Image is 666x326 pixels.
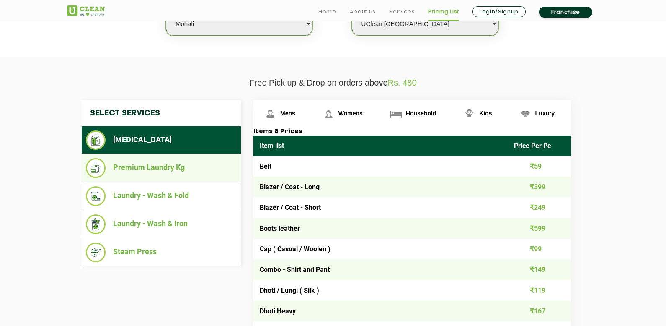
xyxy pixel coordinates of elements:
[388,78,417,87] span: Rs. 480
[389,107,403,121] img: Household
[253,218,508,239] td: Boots leather
[67,5,105,16] img: UClean Laundry and Dry Cleaning
[280,110,295,117] span: Mens
[428,7,459,17] a: Pricing List
[86,130,106,150] img: Dry Cleaning
[86,186,237,206] li: Laundry - Wash & Fold
[253,177,508,197] td: Blazer / Coat - Long
[462,107,477,121] img: Kids
[535,110,555,117] span: Luxury
[508,218,571,239] td: ₹599
[508,239,571,259] td: ₹99
[253,239,508,259] td: Cap ( Casual / Woolen )
[350,7,376,17] a: About us
[253,128,571,136] h3: Items & Prices
[86,214,237,234] li: Laundry - Wash & Iron
[253,136,508,156] th: Item list
[86,214,106,234] img: Laundry - Wash & Iron
[86,186,106,206] img: Laundry - Wash & Fold
[518,107,533,121] img: Luxury
[86,158,237,178] li: Premium Laundry Kg
[253,280,508,300] td: Dhoti / Lungi ( Silk )
[508,177,571,197] td: ₹399
[86,158,106,178] img: Premium Laundry Kg
[321,107,336,121] img: Womens
[406,110,436,117] span: Household
[508,259,571,280] td: ₹149
[86,243,106,262] img: Steam Press
[472,6,526,17] a: Login/Signup
[82,100,241,126] h4: Select Services
[539,7,592,18] a: Franchise
[508,136,571,156] th: Price Per Pc
[318,7,336,17] a: Home
[253,301,508,321] td: Dhoti Heavy
[263,107,278,121] img: Mens
[508,280,571,300] td: ₹119
[389,7,415,17] a: Services
[253,156,508,177] td: Belt
[338,110,363,117] span: Womens
[508,197,571,218] td: ₹249
[508,156,571,177] td: ₹59
[253,259,508,280] td: Combo - Shirt and Pant
[67,78,599,88] p: Free Pick up & Drop on orders above
[253,197,508,218] td: Blazer / Coat - Short
[86,243,237,262] li: Steam Press
[479,110,492,117] span: Kids
[86,130,237,150] li: [MEDICAL_DATA]
[508,301,571,321] td: ₹167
